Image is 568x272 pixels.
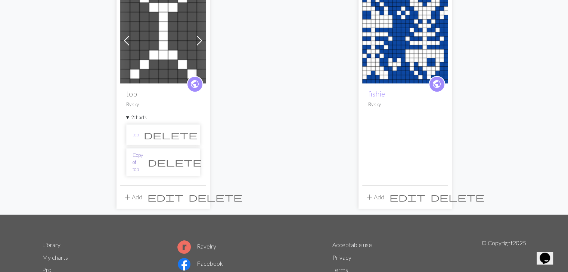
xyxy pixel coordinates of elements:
[368,89,385,98] a: fishie
[148,192,183,202] span: edit
[365,192,374,202] span: add
[387,190,428,204] button: Edit
[144,130,198,140] span: delete
[190,78,199,90] span: public
[362,36,448,43] a: fishie
[133,131,139,138] a: top
[126,101,200,108] p: By sky
[187,76,203,92] a: public
[537,242,561,265] iframe: chat widget
[42,254,68,261] a: My charts
[389,193,425,202] i: Edit
[120,36,206,43] a: top
[120,190,145,204] button: Add
[431,192,484,202] span: delete
[148,157,202,167] span: delete
[177,260,223,267] a: Facebook
[177,257,191,271] img: Facebook logo
[126,114,200,121] summary: 2charts
[123,192,132,202] span: add
[145,190,186,204] button: Edit
[189,192,242,202] span: delete
[190,77,199,92] i: public
[42,241,60,248] a: Library
[177,240,191,254] img: Ravelry logo
[428,190,487,204] button: Delete
[332,254,351,261] a: Privacy
[139,128,202,142] button: Delete chart
[186,190,245,204] button: Delete
[126,89,200,98] h2: top
[332,241,372,248] a: Acceptable use
[432,77,441,92] i: public
[133,152,143,173] a: Copy of top
[177,243,216,250] a: Ravelry
[429,76,445,92] a: public
[432,78,441,90] span: public
[148,193,183,202] i: Edit
[368,101,442,108] p: By sky
[389,192,425,202] span: edit
[362,190,387,204] button: Add
[143,155,207,169] button: Delete chart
